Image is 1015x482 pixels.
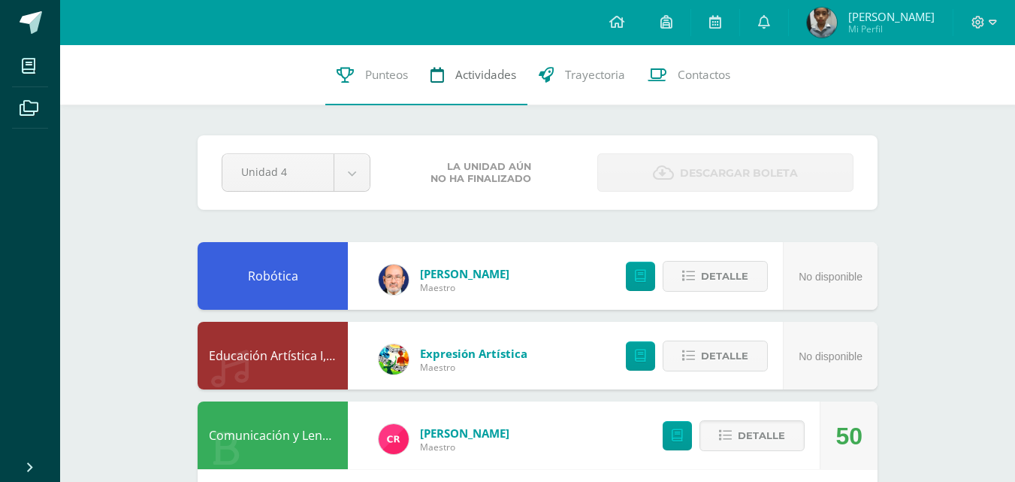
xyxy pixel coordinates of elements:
span: Maestro [420,281,509,294]
button: Detalle [699,420,805,451]
div: Robótica [198,242,348,310]
a: Unidad 4 [222,154,370,191]
span: [PERSON_NAME] [420,426,509,441]
span: [PERSON_NAME] [420,266,509,281]
div: 50 [835,402,862,470]
div: Educación Artística I, Música y Danza [198,322,348,390]
a: Contactos [636,45,742,105]
img: 6b7a2a75a6c7e6282b1a1fdce061224c.png [379,265,409,295]
span: [PERSON_NAME] [848,9,935,24]
span: Detalle [738,422,785,450]
img: 159e24a6ecedfdf8f489544946a573f0.png [379,344,409,374]
span: Actividades [455,67,516,83]
span: Trayectoria [565,67,625,83]
span: Descargar boleta [680,155,798,192]
a: Trayectoria [527,45,636,105]
span: Expresión Artística [420,346,527,361]
span: Punteos [365,67,408,83]
button: Detalle [663,341,768,371]
div: Comunicación y Lenguaje, Idioma Español [198,402,348,469]
a: Actividades [419,45,527,105]
span: Mi Perfil [848,23,935,35]
a: Punteos [325,45,419,105]
span: Contactos [678,67,730,83]
span: No disponible [799,271,862,283]
span: Detalle [701,342,748,370]
img: ab28fb4d7ed199cf7a34bbef56a79c5b.png [379,424,409,454]
span: No disponible [799,350,862,362]
span: La unidad aún no ha finalizado [430,161,531,185]
span: Detalle [701,262,748,290]
span: Unidad 4 [241,154,315,189]
span: Maestro [420,441,509,453]
button: Detalle [663,261,768,292]
img: b3e9e708a5629e4d5d9c659c76c00622.png [807,8,837,38]
span: Maestro [420,361,527,374]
